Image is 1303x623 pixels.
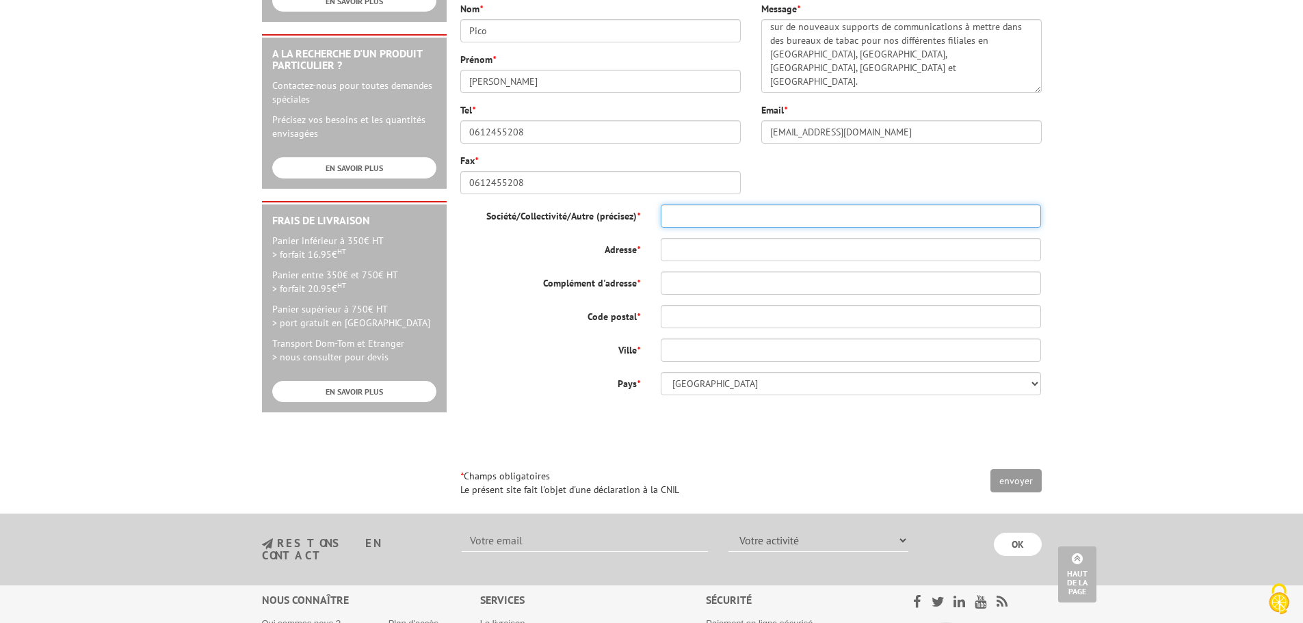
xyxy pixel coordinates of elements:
label: Nom [460,2,483,16]
a: Haut de la page [1058,546,1096,602]
a: EN SAVOIR PLUS [272,381,436,402]
label: Email [761,103,787,117]
span: > forfait 16.95€ [272,248,346,261]
p: Panier inférieur à 350€ HT [272,234,436,261]
label: Adresse [450,238,650,256]
label: Code postal [450,305,650,323]
p: Contactez-nous pour toutes demandes spéciales [272,79,436,106]
label: Ville [450,339,650,357]
p: Panier supérieur à 750€ HT [272,302,436,330]
p: Champs obligatoires Le présent site fait l'objet d'une déclaration à la CNIL [460,469,1042,496]
img: newsletter.jpg [262,538,273,550]
span: > nous consulter pour devis [272,351,389,363]
span: > forfait 20.95€ [272,282,346,295]
h2: Frais de Livraison [272,215,436,227]
sup: HT [337,246,346,256]
p: Transport Dom-Tom et Etranger [272,336,436,364]
label: Message [761,2,800,16]
span: > port gratuit en [GEOGRAPHIC_DATA] [272,317,430,329]
p: Précisez vos besoins et les quantités envisagées [272,113,436,140]
div: Nous connaître [262,592,480,608]
label: Société/Collectivité/Autre (précisez) [450,204,650,223]
label: Prénom [460,53,496,66]
label: Complément d'adresse [450,271,650,290]
h2: A la recherche d'un produit particulier ? [272,48,436,72]
input: envoyer [990,469,1042,492]
div: Sécurité [706,592,878,608]
sup: HT [337,280,346,290]
input: OK [994,533,1042,556]
label: Pays [450,372,650,390]
iframe: reCAPTCHA [834,406,1042,459]
label: Tel [460,103,475,117]
p: Panier entre 350€ et 750€ HT [272,268,436,295]
input: Votre email [462,529,708,552]
a: EN SAVOIR PLUS [272,157,436,178]
img: Cookies (fenêtre modale) [1262,582,1296,616]
button: Cookies (fenêtre modale) [1255,576,1303,623]
h3: restons en contact [262,538,442,561]
div: Services [480,592,707,608]
label: Fax [460,154,478,168]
